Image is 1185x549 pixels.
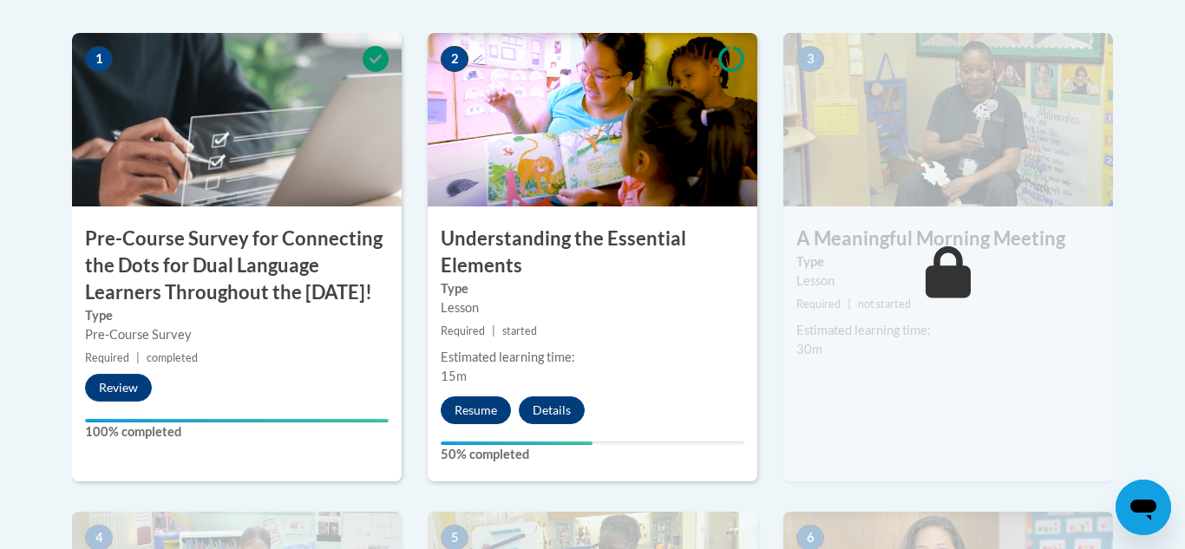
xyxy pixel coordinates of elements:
div: Your progress [441,441,592,445]
div: Estimated learning time: [441,348,744,367]
span: | [492,324,495,337]
img: Course Image [72,33,402,206]
label: Type [441,279,744,298]
span: completed [147,351,198,364]
label: 100% completed [85,422,389,441]
iframe: Button to launch messaging window [1116,480,1171,535]
h3: Pre-Course Survey for Connecting the Dots for Dual Language Learners Throughout the [DATE]! [72,225,402,305]
span: 3 [796,46,824,72]
div: Lesson [796,271,1100,291]
span: | [848,297,851,310]
label: Type [85,306,389,325]
button: Resume [441,396,511,424]
span: Required [796,297,841,310]
div: Pre-Course Survey [85,325,389,344]
span: | [136,351,140,364]
span: 30m [796,342,822,356]
label: Type [796,252,1100,271]
div: Lesson [441,298,744,317]
span: Required [85,351,129,364]
span: Required [441,324,485,337]
button: Details [519,396,585,424]
h3: Understanding the Essential Elements [428,225,757,279]
button: Review [85,374,152,402]
img: Course Image [783,33,1113,206]
span: 15m [441,369,467,383]
span: 2 [441,46,468,72]
div: Your progress [85,419,389,422]
label: 50% completed [441,445,744,464]
img: Course Image [428,33,757,206]
span: not started [858,297,911,310]
h3: A Meaningful Morning Meeting [783,225,1113,252]
span: 1 [85,46,113,72]
div: Estimated learning time: [796,321,1100,340]
span: started [502,324,537,337]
